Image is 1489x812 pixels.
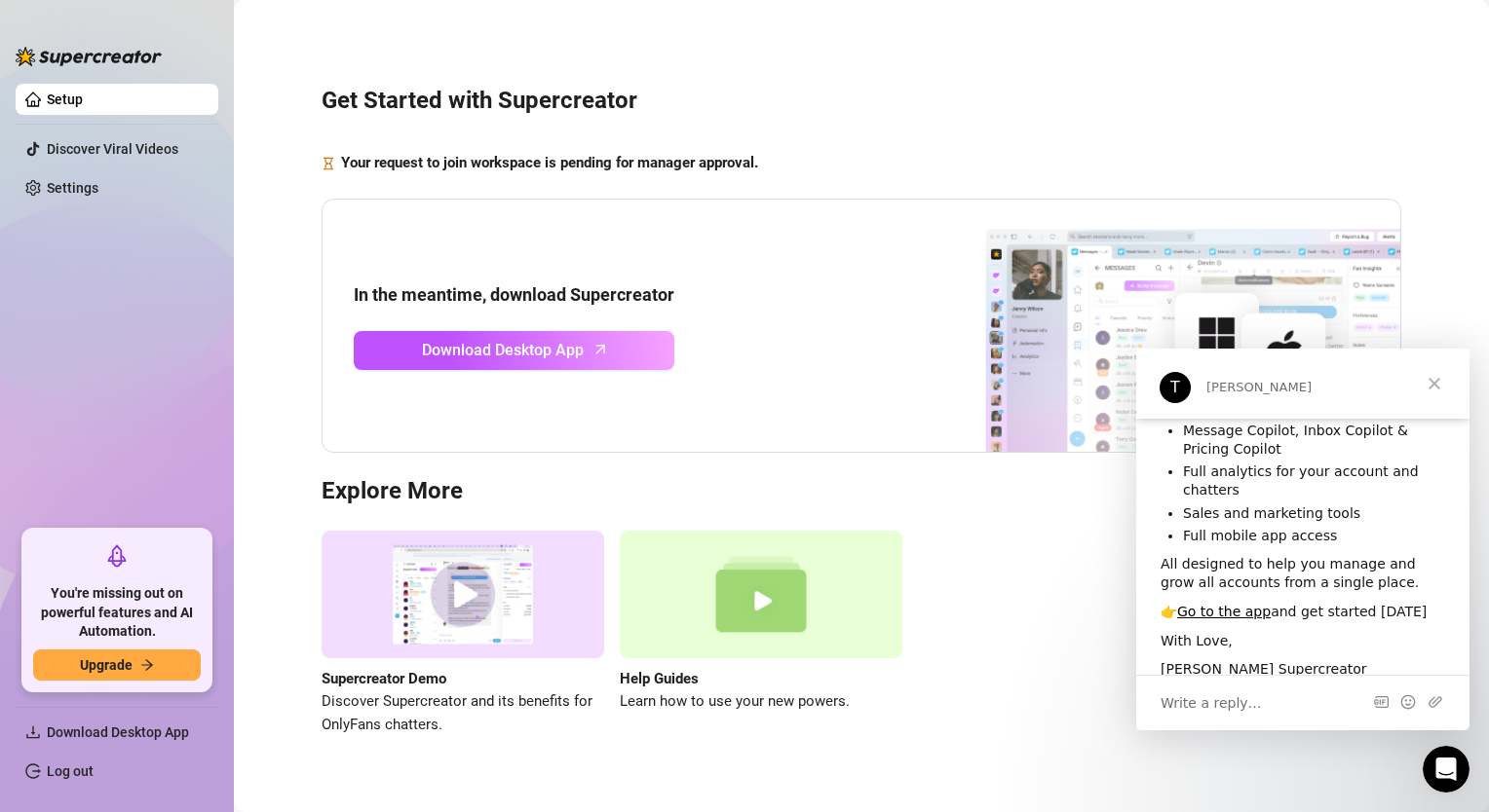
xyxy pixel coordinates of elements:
strong: In the meantime, download Supercreator [354,284,674,305]
img: download app [913,200,1400,453]
strong: Help Guides [620,670,699,687]
img: supercreator demo [322,531,604,658]
span: Download Desktop App [47,724,189,740]
img: logo-BBDzfeDw.svg [16,47,162,66]
img: help guides [620,531,902,658]
button: Upgradearrow-right [33,649,201,681]
a: Supercreator DemoDiscover Supercreator and its benefits for OnlyFans chatters. [322,531,604,736]
span: hourglass [322,152,335,175]
span: Upgrade [80,657,133,673]
iframe: Intercom live chat [1423,746,1470,793]
a: Settings [47,180,98,196]
strong: Supercreator Demo [322,670,446,687]
span: arrow-right [140,658,154,672]
span: download [25,724,41,740]
strong: Your request to join workspace is pending for manager approval. [341,154,758,171]
h3: Explore More [322,476,1401,507]
iframe: Intercom live chat message [1136,349,1470,730]
span: You're missing out on powerful features and AI Automation. [33,584,201,642]
a: Setup [47,92,83,107]
a: Help GuidesLearn how to use your new powers. [620,531,902,736]
span: Learn how to use your new powers. [620,690,902,714]
a: Download Desktop Apparrow-up [354,331,674,370]
a: Log out [47,763,94,779]
h3: Get Started with Supercreator [322,86,1401,117]
span: rocket [105,544,129,568]
a: Discover Viral Videos [47,141,178,157]
span: arrow-up [590,338,612,360]
span: Discover Supercreator and its benefits for OnlyFans chatters. [322,690,604,736]
span: Download Desktop App [422,338,584,362]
